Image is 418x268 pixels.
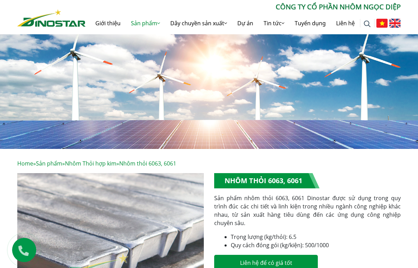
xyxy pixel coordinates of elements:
[119,160,176,167] span: Nhôm thỏi 6063, 6061
[165,12,232,34] a: Dây chuyền sản xuất
[17,160,33,167] a: Home
[258,12,289,34] a: Tin tức
[86,2,401,12] p: CÔNG TY CỔ PHẦN NHÔM NGỌC DIỆP
[65,160,116,167] a: Nhôm Thỏi hợp kim
[364,20,371,27] img: search
[214,194,401,227] p: Sản phẩm nhôm thỏi 6063, 6061 Dinostar được sử dụng trong quy trình đúc các chi tiết và linh kiện...
[17,160,176,167] span: » » »
[376,19,388,28] img: Tiếng Việt
[231,241,401,249] li: Quy cách đóng gói (kg/kiện): 500/1000
[389,19,401,28] img: English
[214,173,320,188] h1: Nhôm thỏi 6063, 6061
[17,9,86,27] img: Nhôm Dinostar
[90,12,126,34] a: Giới thiệu
[231,233,401,241] li: Trọng lượng (kg/thỏi): 6.5
[36,160,62,167] a: Sản phẩm
[289,12,331,34] a: Tuyển dụng
[126,12,165,34] a: Sản phẩm
[232,12,258,34] a: Dự án
[331,12,360,34] a: Liên hệ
